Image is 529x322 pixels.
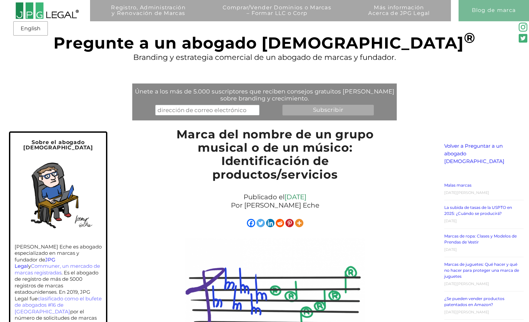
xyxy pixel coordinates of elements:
img: Twitter_Social_Icon_Rounded_Square_Color-mid-green3-90.png [519,34,528,43]
div: Publicado el [159,191,391,211]
a: Más [295,219,303,227]
span: Sobre el abogado [DEMOGRAPHIC_DATA] [23,139,93,151]
a: JPG Legal [15,256,55,269]
a: Linkedin [266,219,274,227]
time: [DATE][PERSON_NAME] [444,310,489,314]
time: [DATE][PERSON_NAME] [444,190,489,195]
a: Registro, Administracióny Renovación de Marcas [95,5,202,26]
a: Más informaciónAcerca de JPG Legal [353,5,446,26]
img: 2016-logo-black-letters-3-r.png [15,2,79,19]
time: [DATE] [444,219,457,223]
img: glyph-logo_May2016-green3-90.png [519,23,528,32]
a: Twitter [257,219,265,227]
a: Malas marcas [444,183,472,188]
time: [DATE] [444,247,457,252]
a: Communer, un mercado de marcas registradas [15,263,100,276]
a: Reddit [276,219,284,227]
a: English [15,23,46,35]
a: Marcas de ropa: Clases y Modelos de Prendas de Vestir [444,234,517,244]
a: clasificado como el bufete de abogados #16 de [GEOGRAPHIC_DATA] [15,295,102,315]
a: Comprar/Vender Dominios o Marcas– Formar LLC o Corp [207,5,347,26]
a: [DATE] [284,193,306,201]
a: La subida de tasas de la USPTO en 2025: ¿Cuándo se producirá? [444,205,512,216]
input: dirección de correo electrónico [155,105,260,115]
a: Volver a Preguntar a un abogado [DEMOGRAPHIC_DATA] [444,143,504,165]
a: Facebook [247,219,255,227]
a: Marcas de juguetes: Qué hacer y qué no hacer para proteger una marca de juguetes [444,262,519,279]
h1: Marca del nombre de un grupo musical o de un músico: Identificación de productos/servicios [159,128,391,185]
a: Pinterest [285,219,294,227]
input: Subscribir [282,105,374,115]
img: Autorretrato de Jeremy en el despacho de su casa. [19,155,98,234]
a: ¿Se pueden vender productos patentados en Amazon? [444,296,504,307]
p: Por [PERSON_NAME] Eche [162,201,388,210]
time: [DATE][PERSON_NAME] [444,281,489,286]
